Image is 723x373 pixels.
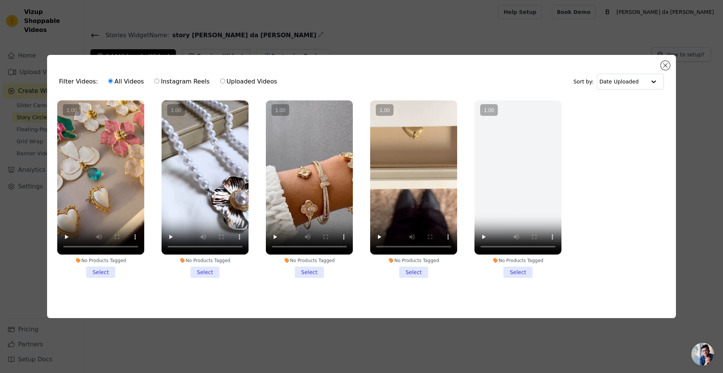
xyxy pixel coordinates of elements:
div: No Products Tagged [370,258,457,264]
div: No Products Tagged [474,258,561,264]
div: No Products Tagged [266,258,353,264]
div: No Products Tagged [162,258,249,264]
label: All Videos [108,77,144,86]
label: Instagram Reels [154,77,210,86]
div: Filter Videos: [59,73,281,90]
button: Close modal [661,61,670,70]
div: Sort by: [574,74,664,89]
div: No Products Tagged [57,258,144,264]
label: Uploaded Videos [220,77,278,86]
a: Bate-papo aberto [691,343,714,365]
